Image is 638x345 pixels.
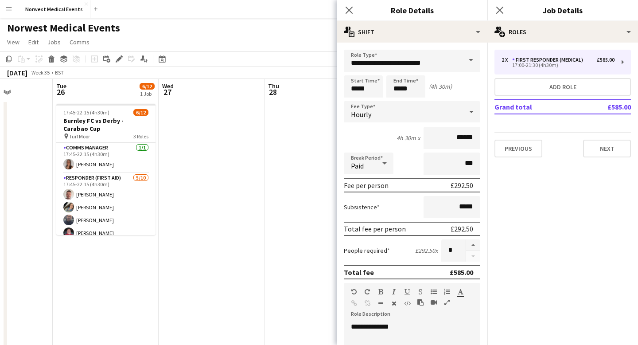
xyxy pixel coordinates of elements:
[66,36,93,48] a: Comms
[417,299,424,306] button: Paste as plain text
[431,299,437,306] button: Insert video
[140,90,154,97] div: 1 Job
[351,110,371,119] span: Hourly
[18,0,90,18] button: Norwest Medical Events
[351,161,364,170] span: Paid
[391,300,397,307] button: Clear Formatting
[56,117,156,133] h3: Burnley FC vs Derby - Carabao Cup
[417,288,424,295] button: Strikethrough
[55,87,66,97] span: 26
[63,109,109,116] span: 17:45-22:15 (4h30m)
[351,288,357,295] button: Undo
[337,21,487,43] div: Shift
[7,38,19,46] span: View
[267,87,279,97] span: 28
[444,288,450,295] button: Ordered List
[512,57,587,63] div: First Responder (Medical)
[502,63,615,67] div: 17:00-21:30 (4h30m)
[451,181,473,190] div: £292.50
[444,299,450,306] button: Fullscreen
[337,4,487,16] h3: Role Details
[487,21,638,43] div: Roles
[397,134,420,142] div: 4h 30m x
[25,36,42,48] a: Edit
[457,288,463,295] button: Text Color
[377,288,384,295] button: Bold
[391,288,397,295] button: Italic
[56,104,156,235] app-job-card: 17:45-22:15 (4h30m)6/12Burnley FC vs Derby - Carabao Cup Turf Moor3 RolesComms Manager1/117:45-22...
[7,68,27,77] div: [DATE]
[502,57,512,63] div: 2 x
[344,181,389,190] div: Fee per person
[578,100,631,114] td: £585.00
[487,4,638,16] h3: Job Details
[162,82,174,90] span: Wed
[344,268,374,277] div: Total fee
[56,173,156,319] app-card-role: Responder (First Aid)5/1017:45-22:15 (4h30m)[PERSON_NAME][PERSON_NAME][PERSON_NAME][PERSON_NAME]
[70,38,89,46] span: Comms
[4,36,23,48] a: View
[404,300,410,307] button: HTML Code
[29,69,51,76] span: Week 35
[56,143,156,173] app-card-role: Comms Manager1/117:45-22:15 (4h30m)[PERSON_NAME]
[344,203,380,211] label: Subsistence
[583,140,631,157] button: Next
[47,38,61,46] span: Jobs
[494,140,542,157] button: Previous
[494,78,631,96] button: Add role
[431,288,437,295] button: Unordered List
[404,288,410,295] button: Underline
[364,288,370,295] button: Redo
[268,82,279,90] span: Thu
[44,36,64,48] a: Jobs
[55,69,64,76] div: BST
[133,109,148,116] span: 6/12
[344,247,390,255] label: People required
[69,133,90,140] span: Turf Moor
[344,224,406,233] div: Total fee per person
[466,239,480,251] button: Increase
[377,300,384,307] button: Horizontal Line
[450,268,473,277] div: £585.00
[56,82,66,90] span: Tue
[28,38,39,46] span: Edit
[140,83,155,90] span: 6/12
[133,133,148,140] span: 3 Roles
[597,57,615,63] div: £585.00
[7,21,120,35] h1: Norwest Medical Events
[415,247,438,255] div: £292.50 x
[161,87,174,97] span: 27
[429,82,452,90] div: (4h 30m)
[494,100,578,114] td: Grand total
[451,224,473,233] div: £292.50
